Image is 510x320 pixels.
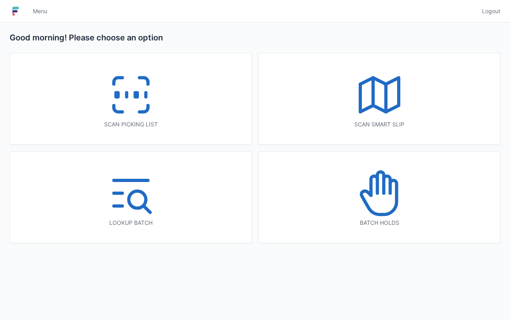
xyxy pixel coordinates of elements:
[10,32,500,43] h2: Good morning! Please choose an option
[258,151,500,243] a: Batch holds
[258,53,500,145] a: Scan smart slip
[26,120,235,128] div: Scan picking list
[275,120,484,128] div: Scan smart slip
[28,4,52,18] a: Menu
[26,219,235,227] div: Lookup batch
[10,53,252,145] a: Scan picking list
[10,5,22,18] img: logo-small.jpg
[33,7,47,15] span: Menu
[10,151,252,243] a: Lookup batch
[482,7,500,15] span: Logout
[275,219,484,227] div: Batch holds
[477,4,500,18] a: Logout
